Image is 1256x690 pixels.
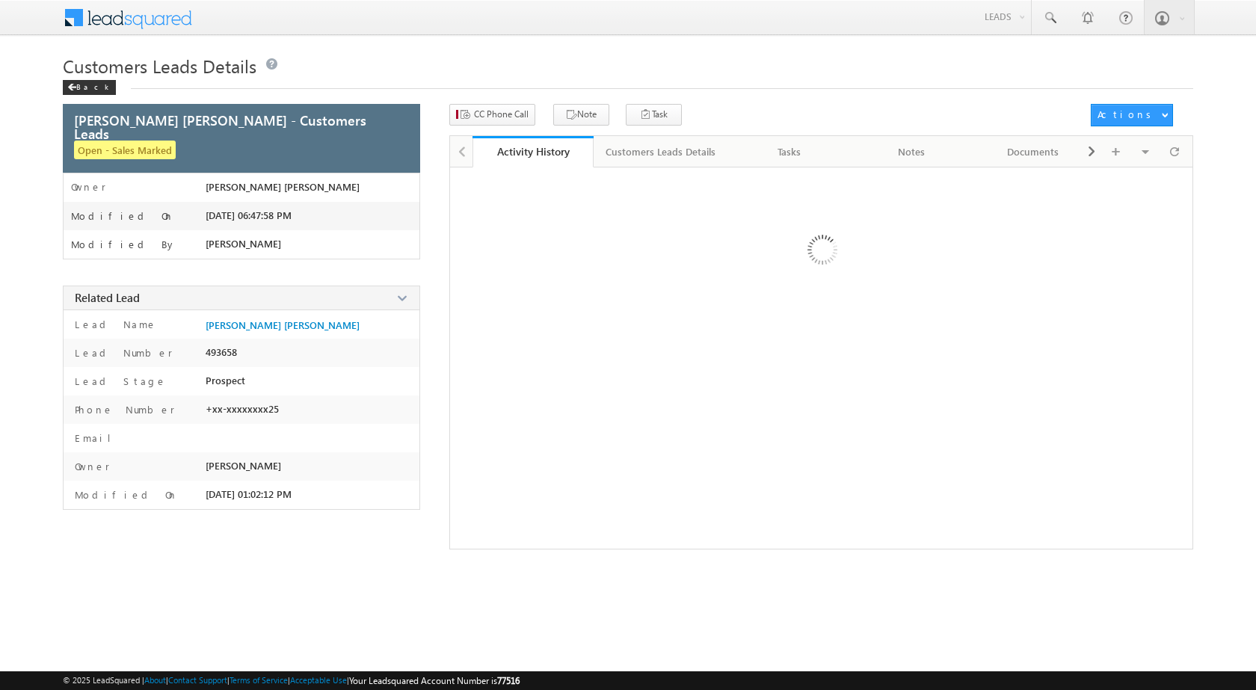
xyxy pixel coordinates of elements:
div: Notes [863,143,959,161]
label: Lead Name [71,318,157,331]
a: Documents [973,136,1095,167]
label: Modified By [71,238,176,250]
span: [PERSON_NAME] [206,460,281,472]
img: Loading ... [744,175,899,330]
span: [PERSON_NAME] [206,238,281,250]
button: Note [553,104,609,126]
label: Lead Stage [71,375,167,388]
a: Activity History [472,136,594,167]
label: Lead Number [71,346,173,360]
a: Terms of Service [230,675,288,685]
a: Tasks [729,136,851,167]
button: CC Phone Call [449,104,535,126]
span: +xx-xxxxxxxx25 [206,403,279,415]
div: Activity History [484,144,583,158]
label: Email [71,431,123,445]
a: Contact Support [168,675,227,685]
span: Customers Leads Details [63,54,256,78]
span: © 2025 LeadSquared | | | | | [63,674,520,688]
span: [PERSON_NAME] [PERSON_NAME] - Customers Leads [74,114,369,141]
span: 77516 [497,675,520,686]
a: Acceptable Use [290,675,347,685]
a: Notes [851,136,973,167]
div: Back [63,80,116,95]
span: Related Lead [75,290,140,305]
div: Documents [985,143,1081,161]
button: Actions [1091,104,1173,126]
label: Phone Number [71,403,175,416]
span: [DATE] 06:47:58 PM [206,209,292,221]
span: [DATE] 01:02:12 PM [206,488,292,500]
label: Modified On [71,210,174,222]
label: Owner [71,181,106,193]
span: Your Leadsquared Account Number is [349,675,520,686]
span: Prospect [206,375,245,386]
span: CC Phone Call [474,108,529,121]
button: Task [626,104,682,126]
label: Modified On [71,488,178,502]
a: Customers Leads Details [594,136,729,167]
span: Open - Sales Marked [74,141,176,159]
div: Actions [1098,108,1157,121]
a: [PERSON_NAME] [PERSON_NAME] [206,319,360,331]
div: Customers Leads Details [606,143,715,161]
span: 493658 [206,346,237,358]
span: [PERSON_NAME] [PERSON_NAME] [206,181,360,193]
a: About [144,675,166,685]
div: Tasks [741,143,837,161]
label: Owner [71,460,110,473]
